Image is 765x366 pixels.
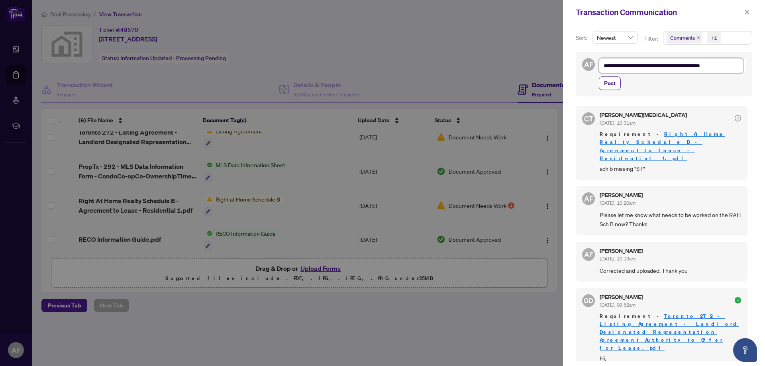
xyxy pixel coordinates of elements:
span: Please let me know what needs to be worked on the RAH Sch B now? Thanks [600,210,741,229]
span: close [696,36,700,40]
span: sch b missing "ST" [600,164,741,173]
span: check-circle [735,297,741,303]
span: Requirement - [600,130,741,162]
span: Corrected and uploaded. Thank you [600,266,741,275]
span: [DATE], 10:20am [600,200,636,206]
a: Right At Home Realty Schedule B - Agreement to Lease - Residential 1.pdf [600,131,725,161]
button: Open asap [733,338,757,362]
span: Comments [667,32,702,43]
span: [DATE], 10:19am [600,256,636,262]
div: Transaction Communication [576,6,742,18]
h5: [PERSON_NAME] [600,248,643,254]
h5: [PERSON_NAME] [600,294,643,300]
p: Sort: [576,33,589,42]
a: Toronto 272 - Listing Agreement - Landlord Designated Representation Agreement Authority to Offer... [600,313,739,351]
span: OD [584,296,593,306]
p: Filter: [644,34,659,43]
span: [DATE], 10:31am [600,120,636,126]
span: close [744,10,750,15]
h5: [PERSON_NAME][MEDICAL_DATA] [600,112,687,118]
span: CT [584,113,593,124]
h5: [PERSON_NAME] [600,192,643,198]
span: AF [584,249,593,260]
span: Post [604,77,616,90]
span: [DATE], 09:52am [600,302,636,308]
span: Comments [670,34,695,42]
span: AF [584,59,593,70]
button: Post [599,76,621,90]
span: check-circle [735,115,741,121]
span: AF [584,193,593,204]
span: Newest [597,31,633,43]
div: +1 [711,34,717,42]
span: Requirement - [600,312,741,352]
